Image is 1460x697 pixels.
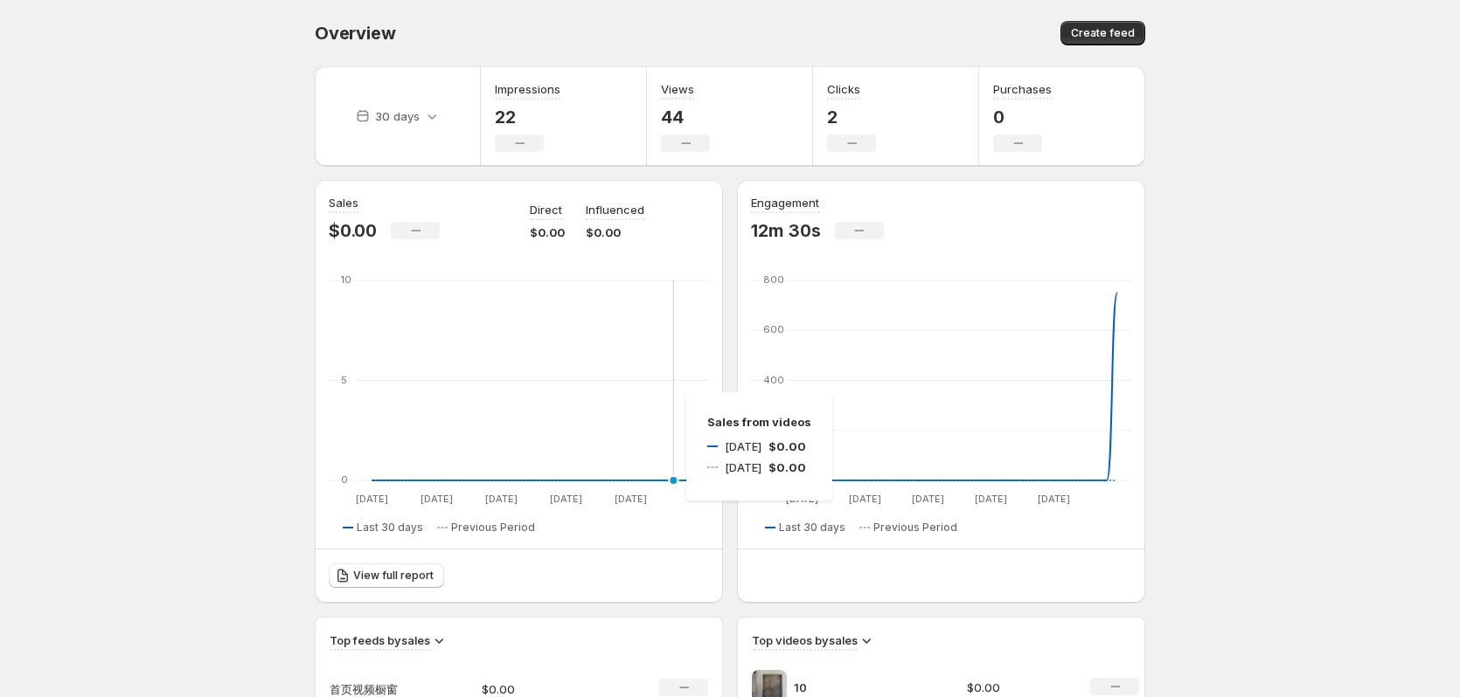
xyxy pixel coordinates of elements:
p: $0.00 [329,220,377,241]
span: Previous Period [873,521,957,535]
span: Overview [315,23,395,44]
h3: Views [661,80,694,98]
span: Last 30 days [357,521,423,535]
h3: Purchases [993,80,1052,98]
span: Create feed [1071,26,1135,40]
text: 200 [763,424,783,436]
span: Previous Period [451,521,535,535]
h3: Engagement [751,194,819,211]
span: View full report [353,569,434,583]
a: View full report [329,563,444,588]
button: Create feed [1060,21,1145,45]
h3: Sales [329,194,358,211]
text: 0 [763,473,770,486]
p: 12m 30s [751,220,821,241]
text: 5 [341,374,347,386]
h3: Top feeds by sales [330,631,430,649]
p: 44 [661,107,710,128]
p: 30 days [375,107,420,125]
text: [DATE] [975,493,1007,505]
h3: Top videos by sales [752,631,858,649]
p: $0.00 [530,224,565,241]
h3: Impressions [495,80,560,98]
p: $0.00 [967,679,1070,696]
p: $0.00 [586,224,644,241]
text: [DATE] [615,493,647,505]
text: [DATE] [786,493,818,505]
text: 400 [763,374,784,386]
text: [DATE] [550,493,582,505]
text: [DATE] [356,493,388,505]
text: 600 [763,323,784,335]
p: 2 [827,107,876,128]
span: Last 30 days [779,521,845,535]
text: 0 [341,473,348,486]
text: [DATE] [485,493,518,505]
h3: Clicks [827,80,860,98]
p: 0 [993,107,1052,128]
text: [DATE] [912,493,944,505]
text: 800 [763,273,784,286]
text: [DATE] [1038,493,1070,505]
p: 22 [495,107,560,128]
p: Direct [530,201,562,218]
text: 10 [341,273,351,286]
text: [DATE] [421,493,453,505]
p: 10 [794,679,925,696]
text: [DATE] [849,493,881,505]
p: Influenced [586,201,644,218]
